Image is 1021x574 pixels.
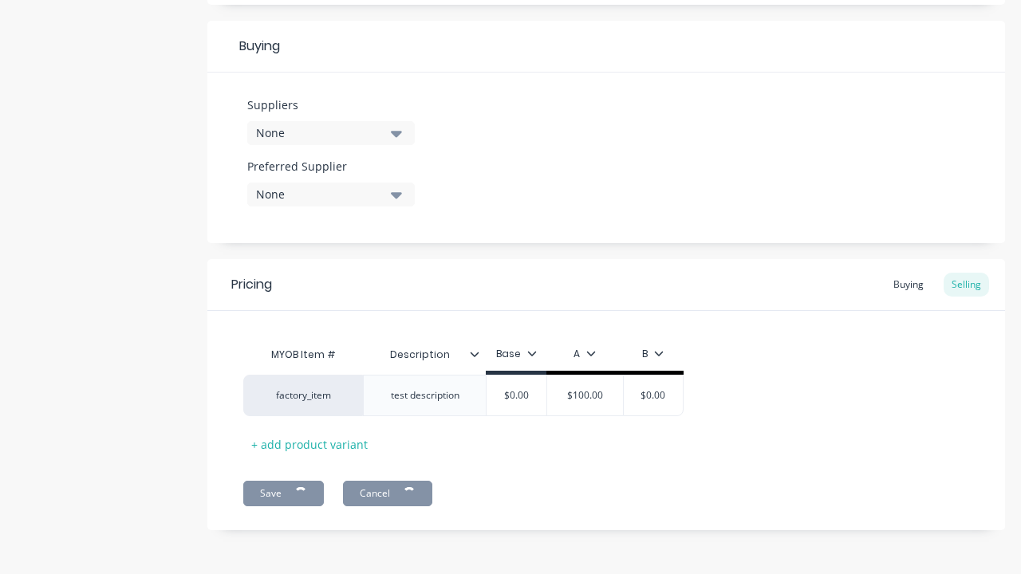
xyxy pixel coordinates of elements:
div: None [256,186,384,202]
div: Base [496,347,537,361]
div: Buying [207,21,1005,73]
div: Pricing [231,275,272,294]
div: None [256,124,384,141]
div: test description [378,385,472,406]
div: factory_itemtest description$0.00$100.00$0.00 [243,375,684,416]
div: A [574,347,596,361]
div: B [642,347,664,361]
div: $0.00 [613,375,693,415]
label: Preferred Supplier [247,158,415,175]
button: Cancel [343,481,432,506]
div: $100.00 [545,375,625,415]
button: Save [243,481,324,506]
div: Buying [885,273,932,297]
button: None [247,121,415,145]
div: $0.00 [477,375,557,415]
div: Selling [944,273,989,297]
div: Description [363,339,486,371]
button: None [247,183,415,206]
div: Description [363,335,476,375]
div: factory_item [259,388,347,403]
div: MYOB Item # [243,339,363,371]
label: Suppliers [247,96,415,113]
div: + add product variant [243,432,376,457]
